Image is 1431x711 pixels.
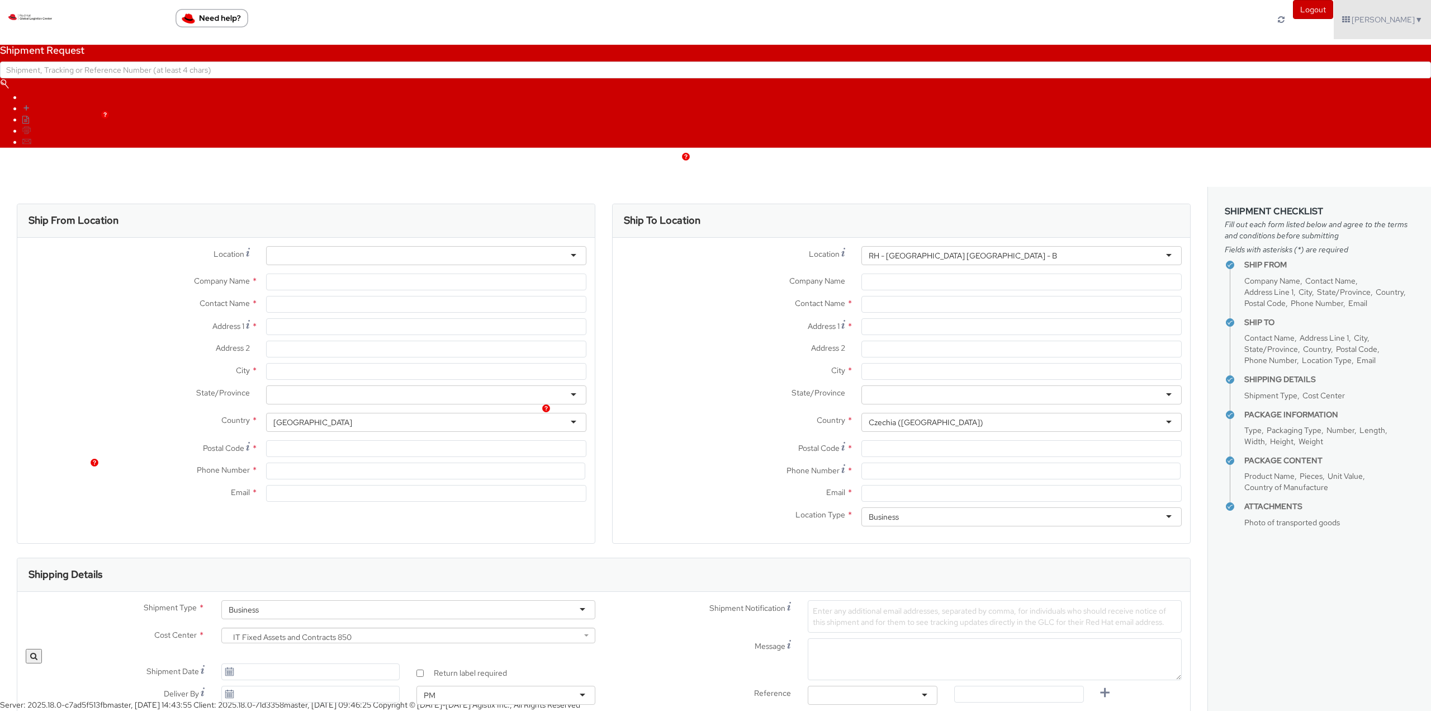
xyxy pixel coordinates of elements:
h3: Ship To Location [624,215,700,226]
span: Unit Value [1328,471,1363,481]
h4: Shipping Details [1244,375,1414,384]
span: Weight [1299,436,1323,446]
span: Message [755,641,785,651]
span: IT Fixed Assets and Contracts 850 [229,632,581,643]
span: Postal Code [1244,298,1286,308]
span: Deliver By [164,689,199,699]
span: Shipment Date [146,666,199,676]
span: Location Type [1302,355,1352,365]
button: Need help? [176,9,248,27]
span: Email [826,487,845,497]
input: Return label required [416,670,424,677]
span: Company Name [1244,276,1300,286]
h3: Shipping Details [29,569,102,580]
span: ▼ [1415,15,1423,25]
span: Shipment Type [1244,390,1297,401]
label: Return label required [416,666,509,680]
div: Czechia ([GEOGRAPHIC_DATA]) [869,417,983,428]
span: City [1299,287,1312,297]
span: Email [231,487,250,497]
span: Product Name [1244,471,1295,481]
span: Company Name [194,276,250,286]
span: Contact Name [1305,276,1356,286]
span: Location [214,249,244,259]
span: Fields with asterisks (*) are required [1225,244,1414,255]
span: State/Province [792,388,845,398]
span: Address 2 [811,343,845,353]
span: Email [1348,298,1367,308]
span: IT Fixed Assets and Contracts 850 [221,628,595,643]
span: Country [221,415,250,425]
span: City [831,365,845,375]
span: Address Line 1 [1244,287,1293,297]
span: Location Type [795,510,845,520]
h4: Attachments [1244,502,1414,511]
span: Email [1357,355,1376,365]
span: Address 2 [216,343,250,353]
span: City [1354,333,1367,343]
span: Postal Code [798,443,840,453]
span: City [236,365,250,375]
span: Country [1303,344,1331,354]
h4: Ship To [1244,318,1414,327]
span: Shipment Notification [709,603,785,613]
span: Contact Name [795,298,845,308]
span: [PERSON_NAME] [1352,15,1423,25]
span: State/Province [1317,287,1371,297]
span: State/Province [196,388,250,398]
div: [GEOGRAPHIC_DATA] [273,417,352,428]
h3: Ship From Location [29,215,119,226]
span: Address 1 [808,321,840,331]
span: Photo of transported goods [1244,517,1340,528]
span: State/Province [1244,344,1298,354]
span: Cost Center [154,630,197,640]
span: Length [1359,425,1385,435]
div: Business [229,604,259,615]
span: Height [1270,436,1293,446]
div: RH - [GEOGRAPHIC_DATA] [GEOGRAPHIC_DATA] - B [869,250,1057,261]
h3: Shipment Checklist [1225,206,1414,216]
span: Shipment Type [144,602,197,613]
span: Fill out each form listed below and agree to the terms and conditions before submitting [1225,219,1414,241]
span: Company Name [789,276,845,286]
span: Width [1244,436,1265,446]
div: Business [869,511,899,522]
span: Country [817,415,845,425]
h4: Package Information [1244,411,1414,419]
span: Phone Number [786,465,840,475]
span: Postal Code [1336,344,1377,354]
span: Postal Code [203,443,244,453]
span: Location [809,249,840,259]
span: Cost Center [1302,390,1345,401]
span: Phone Number [1244,355,1297,365]
div: PM [424,690,435,701]
span: Pieces [1300,471,1323,481]
span: Reference [754,688,791,698]
span: Enter any additional email addresses, separated by comma, for individuals who should receive noti... [813,606,1166,627]
span: Phone Number [1291,298,1343,308]
h4: Package Content [1244,456,1414,465]
span: Type [1244,425,1262,435]
span: Country of Manufacture [1244,482,1328,492]
span: Contact Name [1244,333,1295,343]
span: Packaging Type [1267,425,1321,435]
span: Contact Name [200,298,250,308]
span: Phone Number [197,465,250,475]
span: Address 1 [212,321,244,331]
span: Country [1376,287,1404,297]
span: Number [1326,425,1354,435]
span: Address Line 1 [1300,333,1349,343]
img: rh-logistics-00dfa346123c4ec078e1.svg [8,14,52,20]
h4: Ship From [1244,261,1414,269]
